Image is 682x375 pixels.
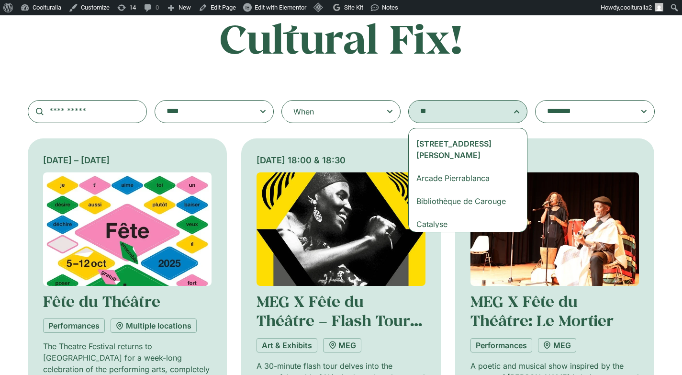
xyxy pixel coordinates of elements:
[547,105,624,118] textarea: Search
[257,172,425,286] img: Coolturalia - MEG X Fête du Théâtre – Visite flash : Quelle est la puissance de la parole?
[470,291,614,330] a: MEG X Fête du Théâtre: Le Mortier
[416,195,513,207] div: Bibliothèque de Carouge
[43,291,160,311] a: Fête du Théâtre
[470,154,639,167] div: [DATE] 19:30
[620,4,652,11] span: coolturalia2
[416,138,513,161] div: [STREET_ADDRESS][PERSON_NAME]
[344,4,363,11] span: Site Kit
[470,338,532,352] a: Performances
[43,318,105,333] a: Performances
[255,4,306,11] span: Edit with Elementor
[167,105,243,118] textarea: Search
[257,291,422,350] a: MEG X Fête du Théâtre – Flash Tour: The Power of Words
[538,338,576,352] a: MEG
[43,172,212,286] img: Coolturalia - Fête du Théâtre
[43,154,212,167] div: [DATE] – [DATE]
[257,338,317,352] a: Art & Exhibits
[416,218,513,230] div: Catalyse
[470,172,639,286] img: Coolturalia - MEG X Fête du Théâtre : Le Mortier
[416,172,513,184] div: Arcade Pierrablanca
[257,154,425,167] div: [DATE] 18:00 & 18:30
[323,338,361,352] a: MEG
[420,105,497,118] textarea: Search
[293,106,314,117] div: When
